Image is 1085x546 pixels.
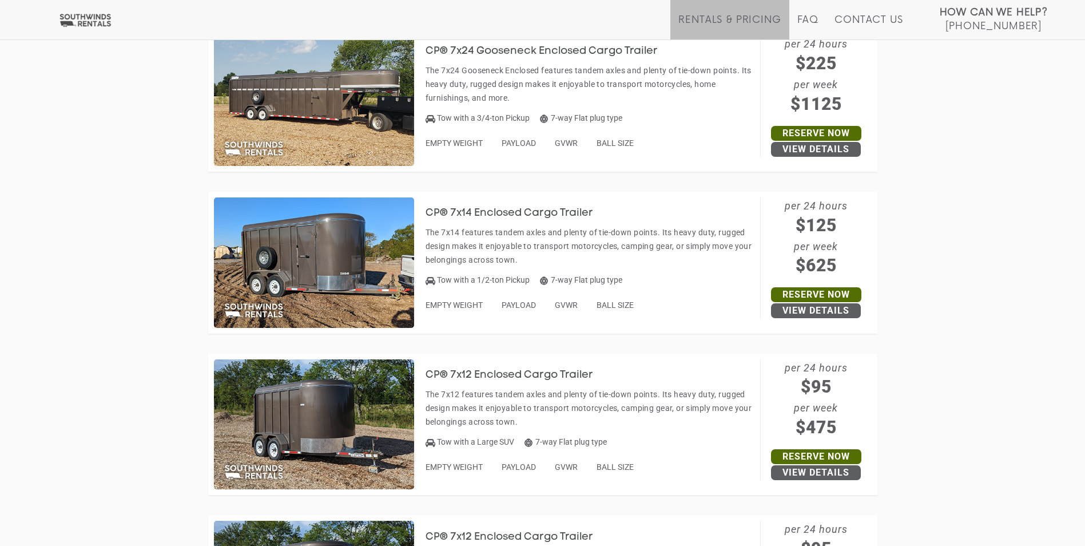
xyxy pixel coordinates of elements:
[426,370,610,381] h3: CP® 7x12 Enclosed Cargo Trailer
[797,14,819,39] a: FAQ
[437,275,530,284] span: Tow with a 1/2-ton Pickup
[597,139,634,148] span: BALL SIZE
[945,21,1042,32] span: [PHONE_NUMBER]
[555,462,578,472] span: GVWR
[555,300,578,310] span: GVWR
[214,35,414,166] img: SW048 - CP 7x24 Gooseneck Enclosed Cargo Trailer
[426,532,610,541] a: CP® 7x12 Enclosed Cargo Trailer
[437,437,514,446] span: Tow with a Large SUV
[502,462,536,472] span: PAYLOAD
[761,50,872,76] span: $225
[540,275,622,284] span: 7-way Flat plug type
[771,287,861,302] a: Reserve Now
[502,300,536,310] span: PAYLOAD
[771,142,861,157] a: View Details
[761,197,872,279] span: per 24 hours per week
[426,225,754,267] p: The 7x14 features tandem axles and plenty of tie-down points. Its heavy duty, rugged design makes...
[761,374,872,399] span: $95
[426,462,483,472] span: EMPTY WEIGHT
[502,139,536,148] span: PAYLOAD
[597,462,634,472] span: BALL SIZE
[426,139,483,148] span: EMPTY WEIGHT
[761,35,872,117] span: per 24 hours per week
[214,359,414,490] img: SW047 - CP 7x12 Enclosed Cargo Trailer
[761,359,872,441] span: per 24 hours per week
[771,126,861,141] a: Reserve Now
[426,46,675,56] a: CP® 7x24 Gooseneck Enclosed Cargo Trailer
[555,139,578,148] span: GVWR
[940,7,1048,18] strong: How Can We Help?
[57,13,113,27] img: Southwinds Rentals Logo
[426,387,754,429] p: The 7x12 features tandem axles and plenty of tie-down points. Its heavy duty, rugged design makes...
[597,300,634,310] span: BALL SIZE
[678,14,781,39] a: Rentals & Pricing
[771,449,861,464] a: Reserve Now
[771,303,861,318] a: View Details
[426,370,610,379] a: CP® 7x12 Enclosed Cargo Trailer
[761,414,872,440] span: $475
[426,208,610,217] a: CP® 7x14 Enclosed Cargo Trailer
[426,64,754,105] p: The 7x24 Gooseneck Enclosed features tandem axles and plenty of tie-down points. Its heavy duty, ...
[940,6,1048,31] a: How Can We Help? [PHONE_NUMBER]
[426,208,610,219] h3: CP® 7x14 Enclosed Cargo Trailer
[834,14,903,39] a: Contact Us
[437,113,530,122] span: Tow with a 3/4-ton Pickup
[761,91,872,117] span: $1125
[426,300,483,310] span: EMPTY WEIGHT
[214,197,414,328] img: SW046 - CP 7x14 Enclosed Cargo Trailer
[426,46,675,57] h3: CP® 7x24 Gooseneck Enclosed Cargo Trailer
[761,252,872,278] span: $625
[524,437,607,446] span: 7-way Flat plug type
[761,212,872,238] span: $125
[540,113,622,122] span: 7-way Flat plug type
[426,532,610,543] h3: CP® 7x12 Enclosed Cargo Trailer
[771,465,861,480] a: View Details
